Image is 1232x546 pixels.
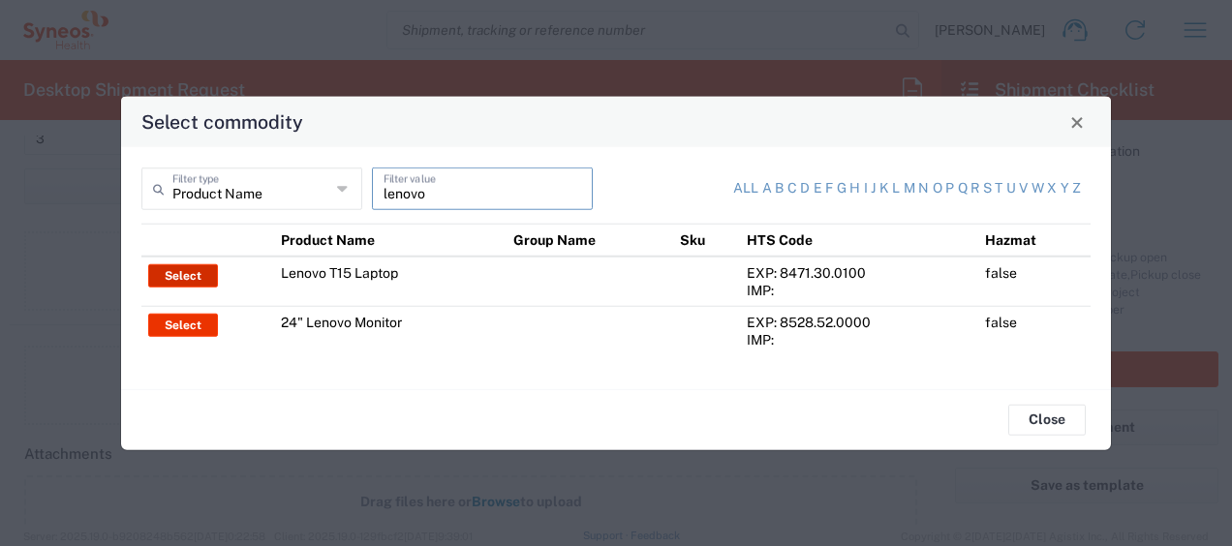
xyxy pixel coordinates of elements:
a: n [918,179,929,198]
a: d [800,179,810,198]
a: o [933,179,942,198]
a: f [825,179,833,198]
a: b [775,179,784,198]
a: m [904,179,915,198]
button: Select [148,264,218,288]
th: Hazmat [978,224,1091,257]
th: Group Name [507,224,672,257]
a: k [879,179,889,198]
a: r [970,179,979,198]
td: false [978,257,1091,307]
button: Close [1063,108,1091,136]
a: t [995,179,1002,198]
a: u [1006,179,1016,198]
a: s [983,179,992,198]
td: Lenovo T15 Laptop [274,257,508,307]
div: IMP: [747,282,971,299]
button: Close [1008,404,1086,435]
td: false [978,306,1091,355]
a: l [892,179,900,198]
a: x [1047,179,1057,198]
a: v [1019,179,1028,198]
td: 24" Lenovo Monitor [274,306,508,355]
table: Select commodity [141,224,1091,355]
a: All [733,179,758,198]
button: Select [148,314,218,337]
div: EXP: 8471.30.0100 [747,264,971,282]
a: c [787,179,797,198]
a: j [871,179,876,198]
a: h [849,179,860,198]
a: z [1072,179,1081,198]
a: e [814,179,822,198]
th: Product Name [274,224,508,257]
div: EXP: 8528.52.0000 [747,314,971,331]
th: HTS Code [740,224,978,257]
a: g [837,179,847,198]
a: q [958,179,968,198]
a: i [864,179,868,198]
h4: Select commodity [141,107,303,136]
a: a [762,179,772,198]
th: Sku [673,224,740,257]
a: y [1061,179,1069,198]
div: IMP: [747,331,971,349]
a: w [1032,179,1044,198]
a: p [945,179,954,198]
